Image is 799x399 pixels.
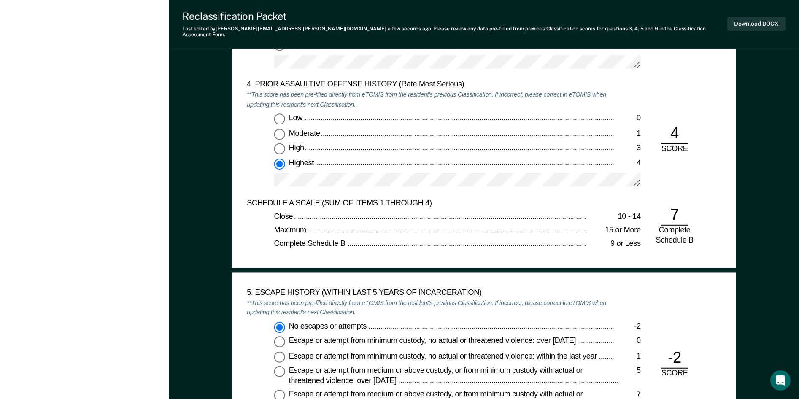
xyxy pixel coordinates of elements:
[274,225,308,234] span: Maximum
[614,158,641,168] div: 4
[274,113,285,124] input: Low0
[247,299,607,316] em: **This score has been pre-filled directly from eTOMIS from the resident's previous Classification...
[614,351,641,361] div: 1
[274,239,347,248] span: Complete Schedule B
[274,40,285,51] input: Highest4
[247,198,614,208] div: SCHEDULE A SCALE (SUM OF ITEMS 1 THROUGH 4)
[182,10,727,22] div: Reclassification Packet
[289,321,368,330] span: No escapes or attempts
[274,366,285,377] input: Escape or attempt from medium or above custody, or from minimum custody with actual or threatened...
[619,366,641,376] div: 5
[289,113,304,122] span: Low
[614,336,641,346] div: 0
[289,336,578,345] span: Escape or attempt from minimum custody, no actual or threatened violence: over [DATE]
[274,336,285,347] input: Escape or attempt from minimum custody, no actual or threatened violence: over [DATE]0
[654,369,695,379] div: SCORE
[586,239,641,249] div: 9 or Less
[247,288,614,298] div: 5. ESCAPE HISTORY (WITHIN LAST 5 YEARS OF INCARCERATION)
[274,212,294,220] span: Close
[661,124,688,144] div: 4
[614,321,641,332] div: -2
[182,26,727,38] div: Last edited by [PERSON_NAME][EMAIL_ADDRESS][PERSON_NAME][DOMAIN_NAME] . Please review any data pr...
[586,225,641,235] div: 15 or More
[274,351,285,362] input: Escape or attempt from minimum custody, no actual or threatened violence: within the last year1
[388,26,431,32] span: a few seconds ago
[274,158,285,169] input: Highest4
[274,128,285,139] input: Moderate1
[289,366,583,385] span: Escape or attempt from medium or above custody, or from minimum custody with actual or threatened...
[289,128,322,137] span: Moderate
[274,321,285,332] input: No escapes or attempts-2
[289,351,599,360] span: Escape or attempt from minimum custody, no actual or threatened violence: within the last year
[654,226,695,245] div: Complete Schedule B
[770,370,791,391] div: Open Intercom Messenger
[727,17,786,31] button: Download DOCX
[274,143,285,154] input: High3
[614,143,641,153] div: 3
[247,91,607,108] em: **This score has been pre-filled directly from eTOMIS from the resident's previous Classification...
[661,205,688,226] div: 7
[586,212,641,222] div: 10 - 14
[289,143,306,151] span: High
[661,348,688,369] div: -2
[614,128,641,138] div: 1
[654,144,695,154] div: SCORE
[614,113,641,124] div: 0
[289,158,316,167] span: Highest
[614,40,641,50] div: 4
[247,80,614,90] div: 4. PRIOR ASSAULTIVE OFFENSE HISTORY (Rate Most Serious)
